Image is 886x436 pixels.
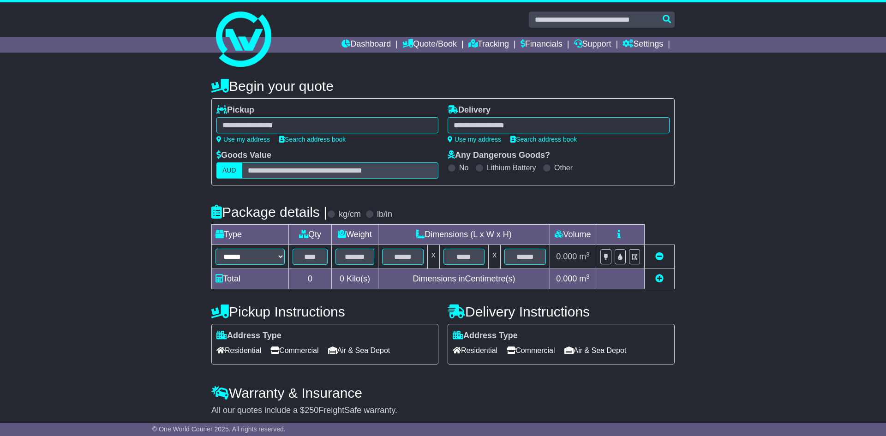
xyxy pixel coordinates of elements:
label: lb/in [377,209,392,220]
td: Kilo(s) [332,269,378,289]
div: All our quotes include a $ FreightSafe warranty. [211,406,675,416]
span: 250 [305,406,318,415]
label: No [459,163,468,172]
span: Commercial [507,343,555,358]
td: x [489,245,501,269]
span: 0.000 [556,274,577,283]
a: Support [574,37,611,53]
td: Total [212,269,289,289]
td: Dimensions (L x W x H) [378,225,550,245]
h4: Warranty & Insurance [211,385,675,400]
label: Other [554,163,573,172]
td: 0 [289,269,332,289]
a: Search address book [510,136,577,143]
label: Address Type [453,331,518,341]
a: Dashboard [341,37,391,53]
label: Lithium Battery [487,163,536,172]
td: x [427,245,439,269]
label: kg/cm [339,209,361,220]
span: m [579,274,590,283]
a: Search address book [279,136,346,143]
td: Weight [332,225,378,245]
label: Delivery [448,105,491,115]
td: Type [212,225,289,245]
label: Goods Value [216,150,271,161]
span: Residential [216,343,261,358]
a: Financials [521,37,563,53]
span: m [579,252,590,261]
a: Tracking [468,37,509,53]
td: Dimensions in Centimetre(s) [378,269,550,289]
span: © One World Courier 2025. All rights reserved. [152,425,286,433]
a: Use my address [448,136,501,143]
span: Residential [453,343,497,358]
span: 0 [340,274,344,283]
h4: Begin your quote [211,78,675,94]
span: Air & Sea Depot [328,343,390,358]
a: Quote/Book [402,37,457,53]
span: Commercial [270,343,318,358]
span: 0.000 [556,252,577,261]
td: Qty [289,225,332,245]
h4: Pickup Instructions [211,304,438,319]
label: AUD [216,162,242,179]
a: Add new item [655,274,664,283]
a: Remove this item [655,252,664,261]
label: Pickup [216,105,254,115]
td: Volume [550,225,596,245]
label: Address Type [216,331,281,341]
sup: 3 [586,251,590,258]
sup: 3 [586,273,590,280]
a: Use my address [216,136,270,143]
label: Any Dangerous Goods? [448,150,550,161]
a: Settings [623,37,663,53]
span: Air & Sea Depot [564,343,627,358]
h4: Package details | [211,204,327,220]
h4: Delivery Instructions [448,304,675,319]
